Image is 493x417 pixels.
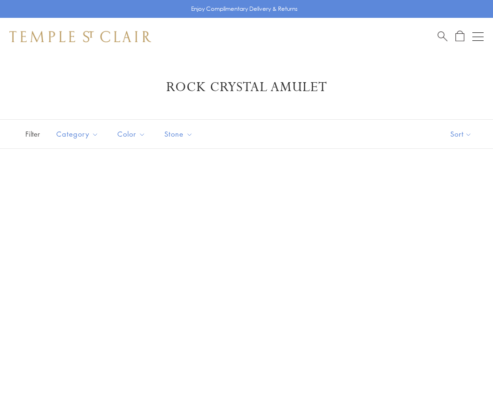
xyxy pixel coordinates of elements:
[113,128,153,140] span: Color
[438,31,447,42] a: Search
[49,124,106,145] button: Category
[429,120,493,148] button: Show sort by
[472,31,484,42] button: Open navigation
[52,128,106,140] span: Category
[157,124,200,145] button: Stone
[9,31,151,42] img: Temple St. Clair
[191,4,298,14] p: Enjoy Complimentary Delivery & Returns
[23,79,470,96] h1: Rock Crystal Amulet
[455,31,464,42] a: Open Shopping Bag
[160,128,200,140] span: Stone
[110,124,153,145] button: Color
